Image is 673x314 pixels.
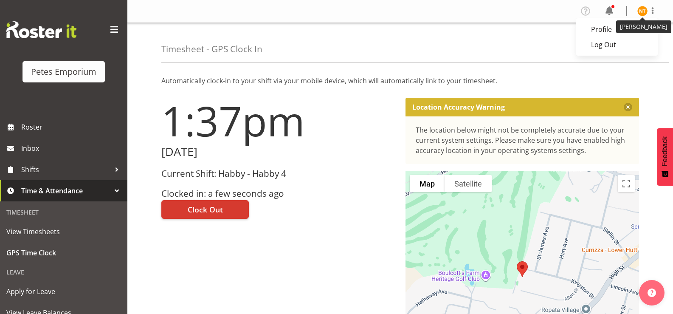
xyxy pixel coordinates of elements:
span: Clock Out [188,204,223,215]
button: Feedback - Show survey [657,128,673,186]
h3: Current Shift: Habby - Habby 4 [161,169,395,178]
p: Location Accuracy Warning [412,103,505,111]
img: Rosterit website logo [6,21,76,38]
span: Feedback [661,136,669,166]
a: Profile [576,22,658,37]
button: Show street map [410,175,445,192]
h4: Timesheet - GPS Clock In [161,44,262,54]
div: Leave [2,263,125,281]
button: Show satellite imagery [445,175,492,192]
button: Close message [624,103,632,111]
div: Timesheet [2,204,125,221]
a: GPS Time Clock [2,242,125,263]
span: View Timesheets [6,225,121,238]
h2: [DATE] [161,145,395,158]
h1: 1:37pm [161,98,395,144]
button: Clock Out [161,200,249,219]
a: View Timesheets [2,221,125,242]
span: Apply for Leave [6,285,121,298]
h3: Clocked in: a few seconds ago [161,189,395,198]
span: Time & Attendance [21,184,110,197]
span: GPS Time Clock [6,246,121,259]
p: Automatically clock-in to your shift via your mobile device, which will automatically link to you... [161,76,639,86]
a: Log Out [576,37,658,52]
img: help-xxl-2.png [648,289,656,297]
img: nicole-thomson8388.jpg [637,6,648,16]
span: Inbox [21,142,123,155]
a: Apply for Leave [2,281,125,302]
span: Roster [21,121,123,133]
div: The location below might not be completely accurate due to your current system settings. Please m... [416,125,629,156]
button: Toggle fullscreen view [618,175,635,192]
div: Petes Emporium [31,65,96,78]
span: Shifts [21,163,110,176]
